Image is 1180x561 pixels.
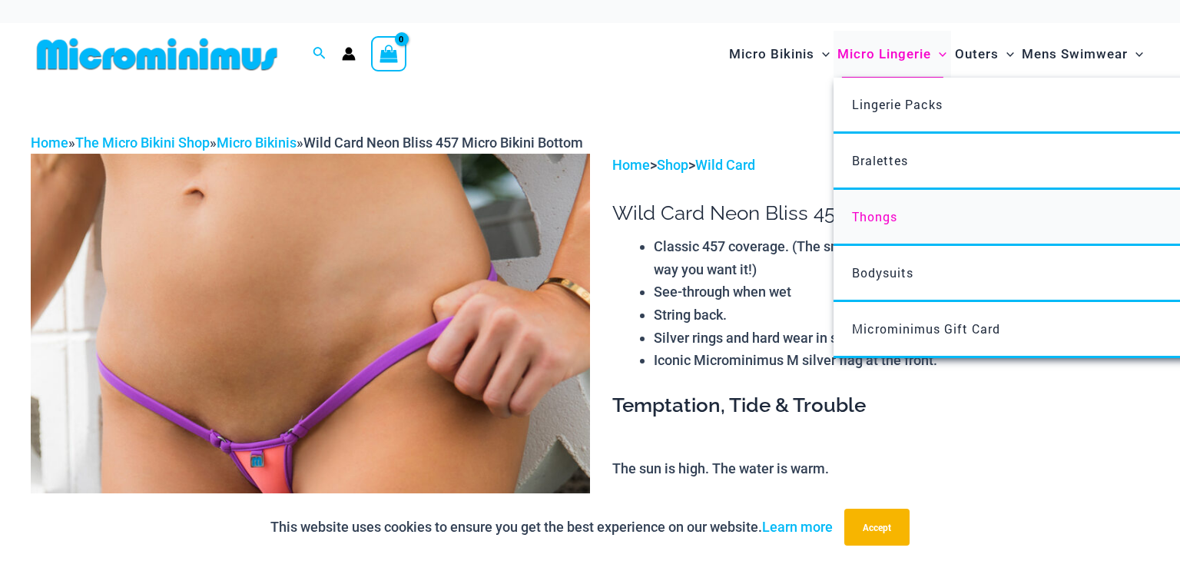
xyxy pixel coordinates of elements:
[844,509,910,546] button: Accept
[303,134,583,151] span: Wild Card Neon Bliss 457 Micro Bikini Bottom
[725,31,834,78] a: Micro BikinisMenu ToggleMenu Toggle
[31,37,283,71] img: MM SHOP LOGO FLAT
[852,320,1000,337] span: Microminimus Gift Card
[657,157,688,173] a: Shop
[723,28,1149,80] nav: Site Navigation
[612,157,650,173] a: Home
[654,280,1149,304] li: See-through when wet
[217,134,297,151] a: Micro Bikinis
[852,152,908,168] span: Bralettes
[852,96,943,112] span: Lingerie Packs
[762,519,833,535] a: Learn more
[1022,35,1128,74] span: Mens Swimwear
[999,35,1014,74] span: Menu Toggle
[313,45,326,64] a: Search icon link
[654,349,1149,372] li: Iconic Microminimus M silver flag at the front.
[1128,35,1143,74] span: Menu Toggle
[1018,31,1147,78] a: Mens SwimwearMenu ToggleMenu Toggle
[834,31,950,78] a: Micro LingerieMenu ToggleMenu Toggle
[270,516,833,539] p: This website uses cookies to ensure you get the best experience on our website.
[729,35,814,74] span: Micro Bikinis
[371,36,406,71] a: View Shopping Cart, empty
[612,201,1149,225] h1: Wild Card Neon Bliss 457 Micro Bikini Bottom
[654,235,1149,280] li: Classic 457 coverage. (The smallest front coverage we have – micro just the way you want it!)
[75,134,210,151] a: The Micro Bikini Shop
[931,35,946,74] span: Menu Toggle
[955,35,999,74] span: Outers
[31,134,583,151] span: » » »
[695,157,755,173] a: Wild Card
[852,208,897,224] span: Thongs
[612,154,1149,177] p: > >
[654,304,1149,327] li: String back.
[654,327,1149,350] li: Silver rings and hard wear in swim-grade stainless steel.
[837,35,931,74] span: Micro Lingerie
[814,35,830,74] span: Menu Toggle
[342,47,356,61] a: Account icon link
[31,134,68,151] a: Home
[852,264,913,280] span: Bodysuits
[951,31,1018,78] a: OutersMenu ToggleMenu Toggle
[612,393,1149,419] h3: Temptation, Tide & Trouble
